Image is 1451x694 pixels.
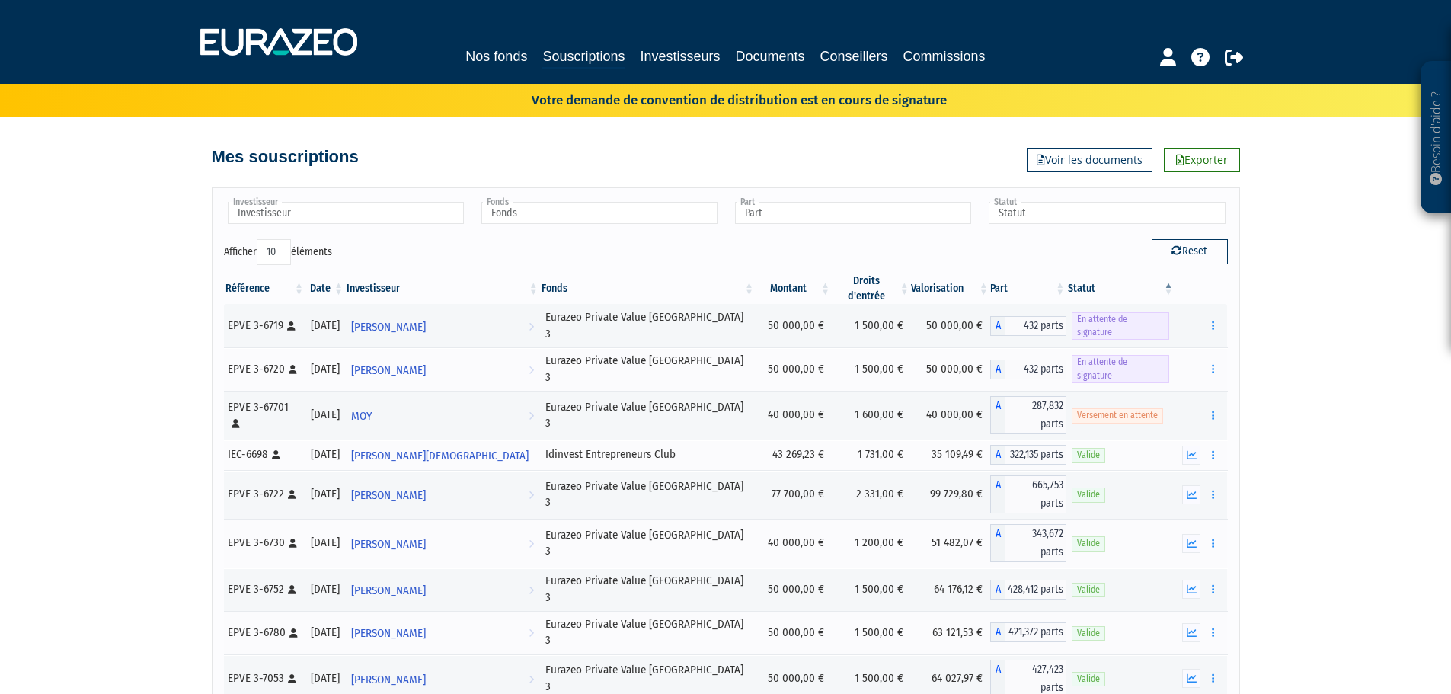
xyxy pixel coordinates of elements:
div: [DATE] [311,486,340,502]
span: A [990,316,1005,336]
span: A [990,445,1005,465]
a: [PERSON_NAME] [345,528,540,558]
div: EPVE 3-6722 [228,486,301,502]
div: [DATE] [311,446,340,462]
div: [DATE] [311,625,340,641]
div: Eurazeo Private Value [GEOGRAPHIC_DATA] 3 [545,616,750,649]
span: [PERSON_NAME] [351,619,426,648]
th: Montant: activer pour trier la colonne par ordre croissant [756,273,832,304]
div: Eurazeo Private Value [GEOGRAPHIC_DATA] 3 [545,527,750,560]
img: 1732889491-logotype_eurazeo_blanc_rvb.png [200,28,357,56]
span: 432 parts [1005,360,1067,379]
span: 421,372 parts [1005,622,1067,642]
button: Reset [1152,239,1228,264]
th: Fonds: activer pour trier la colonne par ordre croissant [540,273,756,304]
a: Investisseurs [640,46,720,67]
div: A - Eurazeo Private Value Europe 3 [990,396,1067,434]
div: [DATE] [311,535,340,551]
div: A - Eurazeo Private Value Europe 3 [990,580,1067,600]
p: Besoin d'aide ? [1427,69,1445,206]
a: [PERSON_NAME] [345,664,540,694]
div: A - Eurazeo Private Value Europe 3 [990,360,1067,379]
i: [Français] Personne physique [288,585,296,594]
div: EPVE 3-7053 [228,670,301,686]
span: 343,672 parts [1005,524,1067,562]
span: [PERSON_NAME] [351,357,426,385]
i: [Français] Personne physique [272,450,280,459]
div: Idinvest Entrepreneurs Club [545,446,750,462]
div: [DATE] [311,318,340,334]
td: 1 731,00 € [832,440,911,470]
td: 1 500,00 € [832,611,911,654]
div: A - Eurazeo Private Value Europe 3 [990,475,1067,513]
div: A - Eurazeo Private Value Europe 3 [990,316,1067,336]
th: Droits d'entrée: activer pour trier la colonne par ordre croissant [832,273,911,304]
td: 77 700,00 € [756,470,832,519]
span: 432 parts [1005,316,1067,336]
label: Afficher éléments [224,239,332,265]
div: Eurazeo Private Value [GEOGRAPHIC_DATA] 3 [545,353,750,385]
div: EPVE 3-67701 [228,399,301,432]
span: 287,832 parts [1005,396,1067,434]
div: Eurazeo Private Value [GEOGRAPHIC_DATA] 3 [545,309,750,342]
span: [PERSON_NAME] [351,313,426,341]
span: [PERSON_NAME] [351,666,426,694]
a: Documents [736,46,805,67]
i: Voir l'investisseur [529,530,534,558]
a: [PERSON_NAME] [345,617,540,648]
span: [PERSON_NAME][DEMOGRAPHIC_DATA] [351,442,529,470]
td: 50 000,00 € [911,347,990,391]
i: Voir l'investisseur [529,666,534,694]
th: Valorisation: activer pour trier la colonne par ordre croissant [911,273,990,304]
th: Investisseur: activer pour trier la colonne par ordre croissant [345,273,540,304]
td: 64 176,12 € [911,568,990,611]
td: 43 269,23 € [756,440,832,470]
th: Référence : activer pour trier la colonne par ordre croissant [224,273,306,304]
span: A [990,396,1005,434]
span: Versement en attente [1072,408,1163,423]
i: [Français] Personne physique [289,539,297,548]
i: [Français] Personne physique [287,321,296,331]
div: EPVE 3-6752 [228,581,301,597]
p: Votre demande de convention de distribution est en cours de signature [487,88,947,110]
i: [Français] Personne physique [289,365,297,374]
span: MOY [351,402,372,430]
td: 40 000,00 € [756,391,832,440]
a: Exporter [1164,148,1240,172]
div: IEC-6698 [228,446,301,462]
div: EPVE 3-6780 [228,625,301,641]
a: Souscriptions [542,46,625,69]
span: Valide [1072,672,1105,686]
span: Valide [1072,626,1105,641]
span: A [990,524,1005,562]
a: Voir les documents [1027,148,1152,172]
span: Valide [1072,448,1105,462]
i: [Français] Personne physique [232,419,240,428]
div: Eurazeo Private Value [GEOGRAPHIC_DATA] 3 [545,573,750,606]
i: Voir l'investisseur [529,619,534,648]
span: Valide [1072,583,1105,597]
td: 1 500,00 € [832,304,911,347]
span: 428,412 parts [1005,580,1067,600]
th: Part: activer pour trier la colonne par ordre croissant [990,273,1067,304]
div: EPVE 3-6720 [228,361,301,377]
span: Valide [1072,488,1105,502]
a: [PERSON_NAME] [345,574,540,605]
div: A - Eurazeo Private Value Europe 3 [990,622,1067,642]
i: [Français] Personne physique [289,628,298,638]
td: 40 000,00 € [756,519,832,568]
th: Statut : activer pour trier la colonne par ordre d&eacute;croissant [1066,273,1175,304]
i: Voir l'investisseur [529,313,534,341]
td: 2 331,00 € [832,470,911,519]
div: EPVE 3-6730 [228,535,301,551]
td: 1 600,00 € [832,391,911,440]
span: A [990,360,1005,379]
td: 50 000,00 € [756,347,832,391]
th: Date: activer pour trier la colonne par ordre croissant [305,273,345,304]
span: A [990,475,1005,513]
a: Conseillers [820,46,888,67]
span: 665,753 parts [1005,475,1067,513]
div: Eurazeo Private Value [GEOGRAPHIC_DATA] 3 [545,478,750,511]
td: 50 000,00 € [911,304,990,347]
td: 51 482,07 € [911,519,990,568]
